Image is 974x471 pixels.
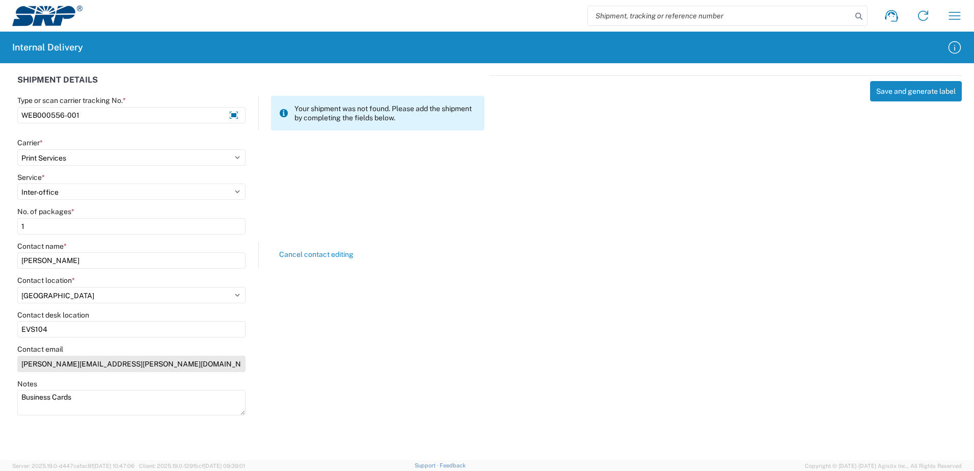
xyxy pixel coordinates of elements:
[805,461,962,470] span: Copyright © [DATE]-[DATE] Agistix Inc., All Rights Reserved
[17,75,484,96] div: SHIPMENT DETAILS
[17,345,63,354] label: Contact email
[17,276,75,285] label: Contact location
[17,207,74,216] label: No. of packages
[17,242,67,251] label: Contact name
[12,6,83,26] img: srp
[17,96,126,105] label: Type or scan carrier tracking No.
[440,462,466,468] a: Feedback
[204,463,245,469] span: [DATE] 09:39:01
[294,104,476,122] span: Your shipment was not found. Please add the shipment by completing the fields below.
[12,463,134,469] span: Server: 2025.19.0-d447cefac8f
[93,463,134,469] span: [DATE] 10:47:06
[17,310,89,320] label: Contact desk location
[17,173,45,182] label: Service
[17,379,37,388] label: Notes
[415,462,440,468] a: Support
[271,246,362,264] button: Cancel contact editing
[17,138,43,147] label: Carrier
[12,41,83,54] h2: Internal Delivery
[870,81,962,101] button: Save and generate label
[139,463,245,469] span: Client: 2025.19.0-129fbcf
[588,6,852,25] input: Shipment, tracking or reference number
